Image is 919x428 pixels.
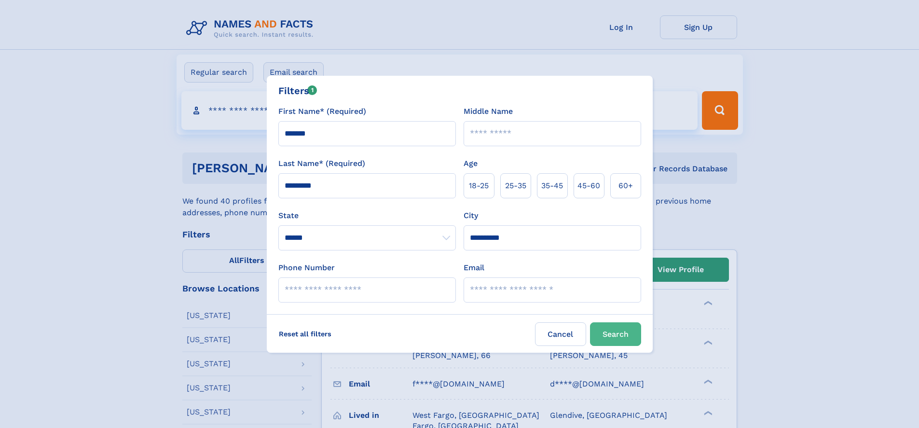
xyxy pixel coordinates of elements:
div: Filters [278,83,317,98]
label: City [464,210,478,221]
label: Email [464,262,484,274]
label: First Name* (Required) [278,106,366,117]
span: 25‑35 [505,180,526,192]
label: State [278,210,456,221]
span: 60+ [618,180,633,192]
label: Reset all filters [273,322,338,345]
label: Middle Name [464,106,513,117]
span: 18‑25 [469,180,489,192]
label: Cancel [535,322,586,346]
span: 45‑60 [577,180,600,192]
label: Phone Number [278,262,335,274]
span: 35‑45 [541,180,563,192]
button: Search [590,322,641,346]
label: Age [464,158,478,169]
label: Last Name* (Required) [278,158,365,169]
